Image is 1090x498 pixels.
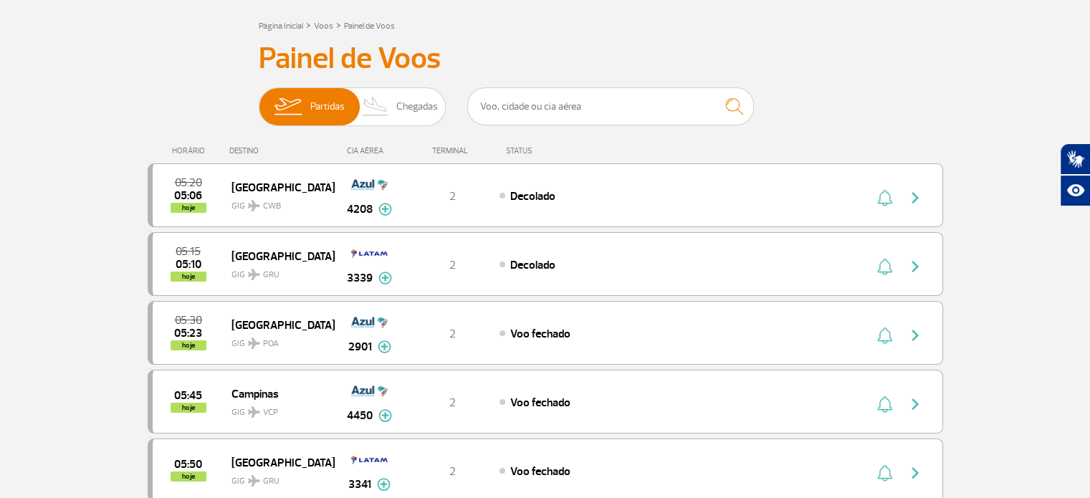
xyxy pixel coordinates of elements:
img: slider-embarque [265,88,310,125]
span: hoje [171,403,206,413]
span: 2901 [348,338,372,355]
span: [GEOGRAPHIC_DATA] [231,453,323,471]
span: 2 [449,327,456,341]
span: GIG [231,192,323,213]
span: Voo fechado [510,327,570,341]
img: destiny_airplane.svg [248,475,260,487]
span: [GEOGRAPHIC_DATA] [231,178,323,196]
span: POA [263,337,279,350]
span: 2025-08-27 05:23:03 [174,328,202,338]
h3: Painel de Voos [259,41,832,77]
span: 2 [449,258,456,272]
img: seta-direita-painel-voo.svg [907,189,924,206]
a: Página Inicial [259,21,303,32]
span: 2025-08-27 05:10:50 [176,259,201,269]
span: 4208 [347,201,373,218]
img: sino-painel-voo.svg [877,396,892,413]
span: 4450 [347,407,373,424]
span: Chegadas [396,88,438,125]
div: CIA AÉREA [334,146,406,155]
div: Plugin de acessibilidade da Hand Talk. [1060,143,1090,206]
span: Voo fechado [510,396,570,410]
span: GIG [231,330,323,350]
a: > [306,16,311,33]
img: sino-painel-voo.svg [877,258,892,275]
span: Decolado [510,258,555,272]
span: 2 [449,396,456,410]
img: mais-info-painel-voo.svg [378,340,391,353]
span: 2025-08-27 05:15:00 [176,246,201,257]
span: 2025-08-27 05:20:00 [175,178,202,188]
img: mais-info-painel-voo.svg [378,272,392,284]
span: 2 [449,189,456,203]
span: 2025-08-27 05:50:00 [174,459,202,469]
div: DESTINO [229,146,334,155]
span: Partidas [310,88,345,125]
div: STATUS [499,146,616,155]
img: sino-painel-voo.svg [877,464,892,482]
img: seta-direita-painel-voo.svg [907,396,924,413]
span: Campinas [231,384,323,403]
img: slider-desembarque [355,88,397,125]
input: Voo, cidade ou cia aérea [467,87,754,125]
img: sino-painel-voo.svg [877,189,892,206]
img: seta-direita-painel-voo.svg [907,464,924,482]
img: mais-info-painel-voo.svg [377,478,391,491]
span: 2 [449,464,456,479]
img: sino-painel-voo.svg [877,327,892,344]
img: seta-direita-painel-voo.svg [907,327,924,344]
div: HORÁRIO [152,146,230,155]
div: TERMINAL [406,146,499,155]
span: hoje [171,272,206,282]
span: GIG [231,467,323,488]
img: destiny_airplane.svg [248,269,260,280]
span: Voo fechado [510,464,570,479]
span: CWB [263,200,281,213]
img: mais-info-painel-voo.svg [378,409,392,422]
span: GRU [263,475,279,488]
img: seta-direita-painel-voo.svg [907,258,924,275]
span: [GEOGRAPHIC_DATA] [231,246,323,265]
a: Voos [314,21,333,32]
button: Abrir recursos assistivos. [1060,175,1090,206]
span: 3341 [348,476,371,493]
span: GRU [263,269,279,282]
span: 3339 [347,269,373,287]
span: [GEOGRAPHIC_DATA] [231,315,323,334]
img: destiny_airplane.svg [248,406,260,418]
span: 2025-08-27 05:30:00 [175,315,202,325]
img: destiny_airplane.svg [248,200,260,211]
img: mais-info-painel-voo.svg [378,203,392,216]
span: Decolado [510,189,555,203]
span: VCP [263,406,278,419]
img: destiny_airplane.svg [248,337,260,349]
span: GIG [231,398,323,419]
a: Painel de Voos [344,21,395,32]
span: hoje [171,340,206,350]
button: Abrir tradutor de língua de sinais. [1060,143,1090,175]
span: 2025-08-27 05:45:00 [174,391,202,401]
span: 2025-08-27 05:06:03 [174,191,202,201]
span: GIG [231,261,323,282]
a: > [336,16,341,33]
span: hoje [171,471,206,482]
span: hoje [171,203,206,213]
